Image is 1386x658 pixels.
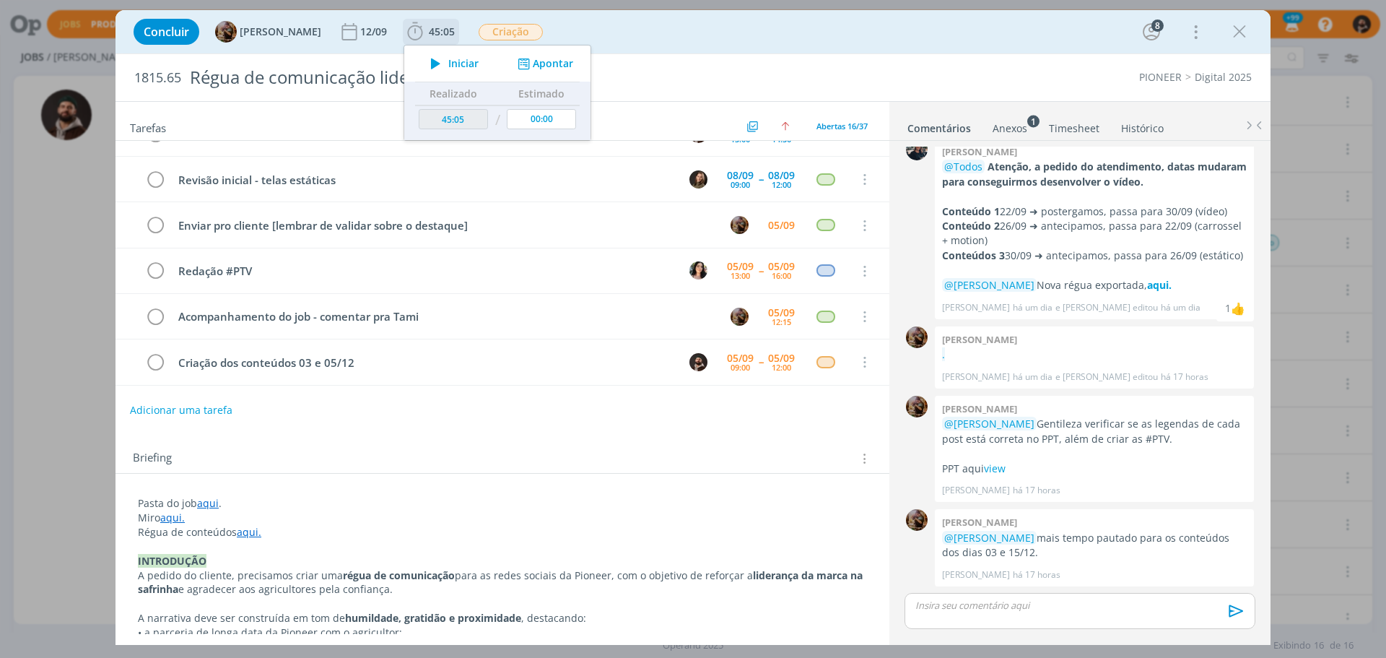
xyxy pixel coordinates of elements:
td: / [492,105,504,135]
a: view [984,462,1006,475]
span: e [PERSON_NAME] editou [1055,301,1158,314]
div: Revisão inicial - telas estáticas [172,171,676,189]
span: Tarefas [130,118,166,135]
div: 05/09 [727,261,754,272]
a: PIONEER [1139,70,1182,84]
div: 14:30 [772,135,791,143]
span: há um dia [1013,371,1052,384]
span: @[PERSON_NAME] [944,417,1034,430]
p: Gentileza verificar se as legendas de cada post está correta no PPT, além de criar as #PTV. [942,417,1247,446]
img: A [215,21,237,43]
button: D [687,351,709,373]
div: Amanda Rodrigues [1231,300,1245,317]
button: Criação [478,23,544,41]
p: [PERSON_NAME] [942,484,1010,497]
strong: Conteúdo 1 [942,204,1000,218]
p: Pasta do job . [138,496,867,511]
button: J [687,168,709,190]
button: Adicionar uma tarefa [129,397,233,423]
div: 09:00 [731,363,750,371]
img: A [906,326,928,348]
img: D [689,353,707,371]
div: Criação dos conteúdos 03 e 05/12 [172,354,676,372]
button: Apontar [514,56,574,72]
div: 13:00 [731,135,750,143]
a: aqui [197,496,219,510]
strong: Conteúdo 2 [942,219,1000,233]
span: @[PERSON_NAME] [944,531,1034,545]
span: 1815.65 [134,70,181,86]
div: 13:00 [731,272,750,280]
img: A [906,396,928,417]
p: Nova régua exportada, [942,278,1247,293]
span: Concluir [144,26,189,38]
p: [PERSON_NAME] [942,568,1010,581]
div: 05/09 [727,353,754,363]
span: @Todos [944,160,982,173]
div: 08/09 [727,170,754,181]
div: 08/09 [768,170,795,181]
b: [PERSON_NAME] [942,333,1017,346]
button: A[PERSON_NAME] [215,21,321,43]
span: há um dia [1013,301,1052,314]
div: 05/09 [768,353,795,363]
span: e [PERSON_NAME] editou [1055,371,1158,384]
strong: humildade, gratidão e proximidade [345,611,521,625]
div: 12:00 [772,181,791,189]
div: 05/09 [768,261,795,272]
img: arrow-up.svg [781,122,790,131]
p: PPT aqui [942,462,1247,476]
span: Criação [479,24,543,40]
span: -- [759,174,763,184]
span: Iniciar [448,59,479,69]
div: 05/09 [768,220,795,230]
div: 1 [1225,300,1231,316]
a: Comentários [907,115,972,136]
p: • a parceria de longa data da Pioneer com o agricultor; [138,625,867,640]
b: [PERSON_NAME] [942,516,1017,529]
strong: liderança da marca na safrinha [138,568,866,597]
div: dialog [115,10,1270,645]
span: [PERSON_NAME] [240,27,321,37]
strong: régua de comunicação [343,568,455,582]
span: há 17 horas [1013,568,1060,581]
div: Anexos [993,121,1027,136]
a: aqui. [237,525,261,539]
p: [PERSON_NAME] [942,371,1010,384]
div: 09:00 [731,181,750,189]
button: Concluir [134,19,199,45]
sup: 1 [1027,115,1039,127]
div: Redação #PTV [172,262,676,280]
span: Briefing [133,449,172,468]
div: 05/09 [768,308,795,318]
div: Acompanhamento do job - comentar pra Tami [172,308,717,326]
img: A [731,308,749,326]
span: há um dia [1161,301,1200,314]
p: A pedido do cliente, precisamos criar uma para as redes sociais da Pioneer, com o objetivo de ref... [138,568,867,597]
p: A narrativa deve ser construída em tom de , destacando: [138,611,867,625]
p: 22/09 ➜ postergamos, passa para 30/09 (vídeo) [942,204,1247,219]
strong: Conteúdos 3 [942,248,1005,262]
strong: aqui. [1147,278,1172,292]
div: 8 [1151,20,1164,32]
span: há 17 horas [1013,484,1060,497]
strong: INTRODUÇÃO [138,554,206,568]
span: -- [759,266,763,276]
button: 45:05 [404,20,458,43]
div: Enviar pro cliente [lembrar de validar sobre o destaque] [172,217,717,235]
a: aqui. [160,511,185,524]
button: 8 [1140,20,1163,43]
a: Histórico [1120,115,1164,136]
ul: 45:05 [404,45,591,141]
p: [PERSON_NAME] [942,301,1010,314]
div: 12:15 [772,318,791,326]
button: A [728,215,750,236]
div: 16:00 [772,272,791,280]
span: . [942,347,945,361]
div: 12:00 [772,363,791,371]
button: T [687,260,709,282]
p: mais tempo pautado para os conteúdos dos dias 03 e 15/12. [942,531,1247,560]
a: Digital 2025 [1195,70,1252,84]
span: -- [759,357,763,367]
b: [PERSON_NAME] [942,402,1017,415]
